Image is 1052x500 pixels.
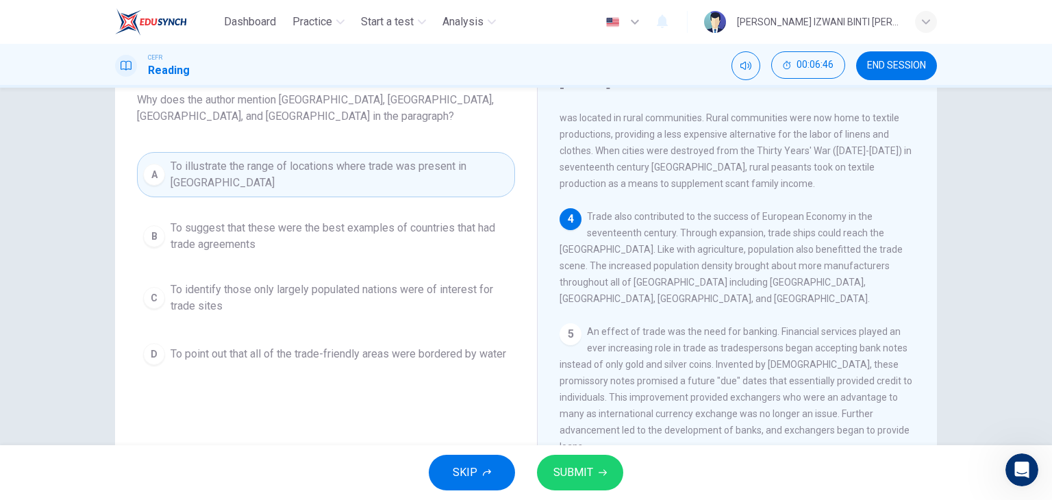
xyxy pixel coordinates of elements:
[27,144,247,167] p: How can we help?
[28,217,55,245] img: Profile image for Fin
[560,323,581,345] div: 5
[1005,453,1038,486] iframe: Intercom live chat
[28,275,208,290] div: Ask a question
[771,51,845,79] button: 00:06:46
[171,282,509,314] span: To identify those only largely populated nations were of interest for trade sites
[429,455,515,490] button: SKIP
[361,14,414,30] span: Start a test
[61,218,924,229] span: If you still need help with your retest or have any other questions, I’m here to assist you. Woul...
[771,51,845,80] div: Hide
[856,51,937,80] button: END SESSION
[287,10,350,34] button: Practice
[731,51,760,80] div: Mute
[20,329,254,356] button: Search for help
[143,164,165,186] div: A
[148,62,190,79] h1: Reading
[171,158,509,191] span: To illustrate the range of locations where trade was present in [GEOGRAPHIC_DATA]
[137,275,515,321] button: CTo identify those only largely populated nations were of interest for trade sites
[560,211,903,304] span: Trade also contributed to the success of European Economy in the seventeenth century. Through exp...
[537,455,623,490] button: SUBMIT
[553,463,593,482] span: SUBMIT
[14,185,260,257] div: Recent messageProfile image for FinIf you still need help with your retest or have any other ques...
[604,17,621,27] img: en
[560,47,912,189] span: The abundance of farmable agricultural land provides a huge potential for economic growth in the ...
[137,214,515,259] button: BTo suggest that these were the best examples of countries that had trade agreements
[137,92,515,125] span: Why does the author mention [GEOGRAPHIC_DATA], [GEOGRAPHIC_DATA], [GEOGRAPHIC_DATA], and [GEOGRAP...
[292,14,332,30] span: Practice
[560,326,912,452] span: An effect of trade was the need for banking. Financial services played an ever increasing role in...
[867,60,926,71] span: END SESSION
[704,11,726,33] img: Profile picture
[143,225,165,247] div: B
[355,10,431,34] button: Start a test
[61,231,75,245] div: Fin
[797,60,834,71] span: 00:06:46
[224,14,276,30] span: Dashboard
[137,337,515,371] button: DTo point out that all of the trade-friendly areas were bordered by water
[91,374,182,429] button: Messages
[115,8,187,36] img: EduSynch logo
[114,408,161,418] span: Messages
[28,336,111,350] span: Search for help
[213,282,229,298] img: Profile image for Fin
[77,231,116,245] div: • [DATE]
[148,53,162,62] span: CEFR
[171,346,506,362] span: To point out that all of the trade-friendly areas were bordered by water
[28,197,246,211] div: Recent message
[218,10,281,34] button: Dashboard
[30,408,61,418] span: Home
[183,374,274,429] button: Help
[442,14,484,30] span: Analysis
[560,208,581,230] div: 4
[137,152,515,197] button: ATo illustrate the range of locations where trade was present in [GEOGRAPHIC_DATA]
[14,205,260,256] div: Profile image for FinIf you still need help with your retest or have any other questions, I’m her...
[115,8,218,36] a: EduSynch logo
[217,408,239,418] span: Help
[143,343,165,365] div: D
[28,290,208,304] div: AI Agent and team can help
[27,97,247,144] p: Hey NUR. Welcome to EduSynch!
[453,463,477,482] span: SKIP
[236,22,260,47] div: Close
[737,14,899,30] div: [PERSON_NAME] IZWANI BINTI [PERSON_NAME]
[171,220,509,253] span: To suggest that these were the best examples of countries that had trade agreements
[14,264,260,316] div: Ask a questionAI Agent and team can helpProfile image for Fin
[143,287,165,309] div: C
[437,10,501,34] button: Analysis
